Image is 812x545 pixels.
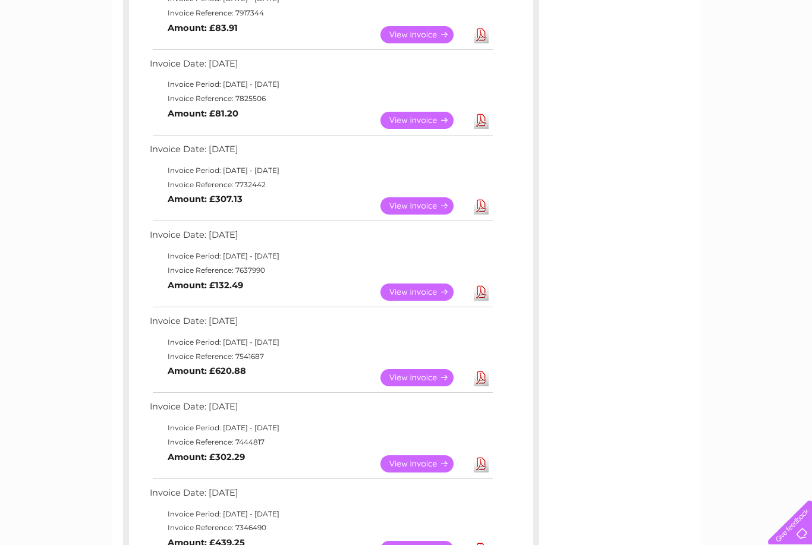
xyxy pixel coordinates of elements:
[474,369,489,386] a: Download
[147,178,495,192] td: Invoice Reference: 7732442
[380,455,468,472] a: View
[147,163,495,178] td: Invoice Period: [DATE] - [DATE]
[733,51,762,59] a: Contact
[147,92,495,106] td: Invoice Reference: 7825506
[474,26,489,43] a: Download
[147,521,495,535] td: Invoice Reference: 7346490
[147,6,495,20] td: Invoice Reference: 7917344
[588,6,670,21] a: 0333 014 3131
[380,369,468,386] a: View
[29,31,89,67] img: logo.png
[474,283,489,301] a: Download
[168,108,238,119] b: Amount: £81.20
[147,421,495,435] td: Invoice Period: [DATE] - [DATE]
[126,7,688,58] div: Clear Business is a trading name of Verastar Limited (registered in [GEOGRAPHIC_DATA] No. 3667643...
[168,366,246,376] b: Amount: £620.88
[147,335,495,349] td: Invoice Period: [DATE] - [DATE]
[147,435,495,449] td: Invoice Reference: 7444817
[147,227,495,249] td: Invoice Date: [DATE]
[147,141,495,163] td: Invoice Date: [DATE]
[147,263,495,278] td: Invoice Reference: 7637990
[773,51,801,59] a: Log out
[147,77,495,92] td: Invoice Period: [DATE] - [DATE]
[603,51,625,59] a: Water
[380,112,468,129] a: View
[168,23,238,33] b: Amount: £83.91
[380,283,468,301] a: View
[147,399,495,421] td: Invoice Date: [DATE]
[147,249,495,263] td: Invoice Period: [DATE] - [DATE]
[147,313,495,335] td: Invoice Date: [DATE]
[380,26,468,43] a: View
[168,280,243,291] b: Amount: £132.49
[709,51,726,59] a: Blog
[474,197,489,215] a: Download
[147,349,495,364] td: Invoice Reference: 7541687
[380,197,468,215] a: View
[147,485,495,507] td: Invoice Date: [DATE]
[474,455,489,472] a: Download
[168,194,243,204] b: Amount: £307.13
[474,112,489,129] a: Download
[147,507,495,521] td: Invoice Period: [DATE] - [DATE]
[147,56,495,78] td: Invoice Date: [DATE]
[168,452,245,462] b: Amount: £302.29
[632,51,659,59] a: Energy
[666,51,701,59] a: Telecoms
